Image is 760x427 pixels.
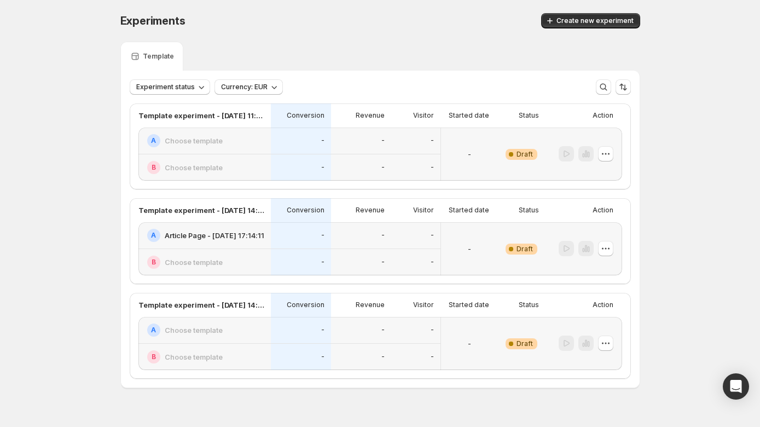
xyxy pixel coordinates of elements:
p: Template [143,52,174,61]
h2: Choose template [165,351,223,362]
button: Sort the results [616,79,631,95]
button: Experiment status [130,79,210,95]
div: Open Intercom Messenger [723,373,749,400]
p: - [468,338,471,349]
p: - [381,163,385,172]
p: Action [593,206,613,215]
p: - [381,353,385,361]
p: Started date [449,301,489,309]
span: Currency: EUR [221,83,268,91]
h2: Choose template [165,257,223,268]
p: - [321,353,324,361]
p: Template experiment - [DATE] 14:04:15 [138,299,264,310]
p: Visitor [413,111,434,120]
span: Experiment status [136,83,195,91]
p: Started date [449,206,489,215]
span: Experiments [120,14,185,27]
h2: A [151,326,156,334]
p: Template experiment - [DATE] 11:31:15 [138,110,264,121]
p: Status [519,206,539,215]
button: Currency: EUR [214,79,283,95]
p: Visitor [413,301,434,309]
span: Draft [517,339,533,348]
p: - [321,163,324,172]
p: Revenue [356,206,385,215]
h2: B [152,353,156,361]
p: - [321,258,324,267]
p: Action [593,111,613,120]
p: Conversion [287,206,324,215]
h2: Article Page - [DATE] 17:14:11 [165,230,264,241]
p: - [381,136,385,145]
p: Revenue [356,111,385,120]
p: - [431,231,434,240]
h2: A [151,136,156,145]
p: - [431,353,434,361]
p: - [431,326,434,334]
p: - [468,149,471,160]
h2: Choose template [165,325,223,336]
span: Draft [517,150,533,159]
p: - [431,258,434,267]
p: Conversion [287,111,324,120]
p: Revenue [356,301,385,309]
p: - [468,244,471,255]
p: - [431,136,434,145]
h2: Choose template [165,135,223,146]
p: - [321,136,324,145]
p: Status [519,301,539,309]
p: Conversion [287,301,324,309]
p: Template experiment - [DATE] 14:00:19 [138,205,264,216]
button: Create new experiment [541,13,640,28]
h2: Choose template [165,162,223,173]
p: - [321,326,324,334]
p: - [431,163,434,172]
p: Status [519,111,539,120]
h2: B [152,163,156,172]
span: Create new experiment [556,16,634,25]
h2: A [151,231,156,240]
p: - [381,326,385,334]
span: Draft [517,245,533,253]
h2: B [152,258,156,267]
p: Visitor [413,206,434,215]
p: - [381,231,385,240]
p: - [381,258,385,267]
p: Action [593,301,613,309]
p: - [321,231,324,240]
p: Started date [449,111,489,120]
